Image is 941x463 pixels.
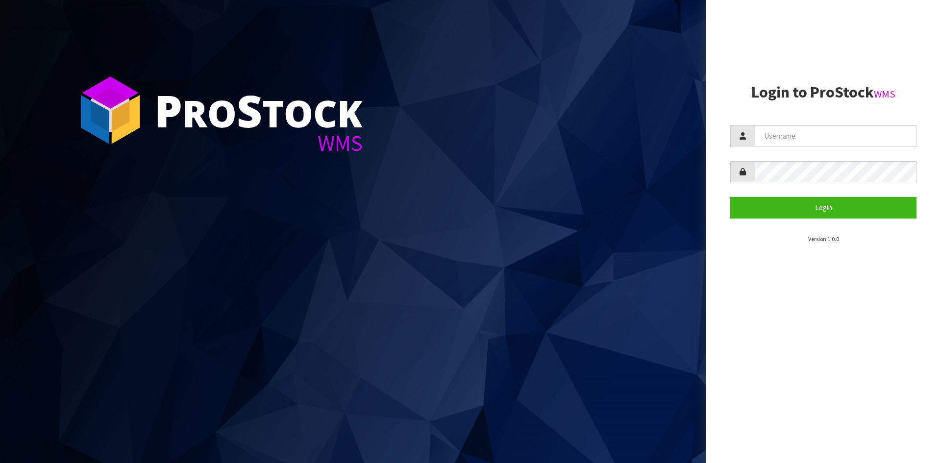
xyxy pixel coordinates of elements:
[730,197,916,218] button: Login
[154,80,182,140] span: P
[730,84,916,101] h2: Login to ProStock
[755,125,916,146] input: Username
[237,80,262,140] span: S
[154,132,363,154] div: WMS
[154,88,363,132] div: ro tock
[874,88,895,100] small: WMS
[74,73,147,147] img: ProStock Cube
[808,235,839,243] small: Version 1.0.0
